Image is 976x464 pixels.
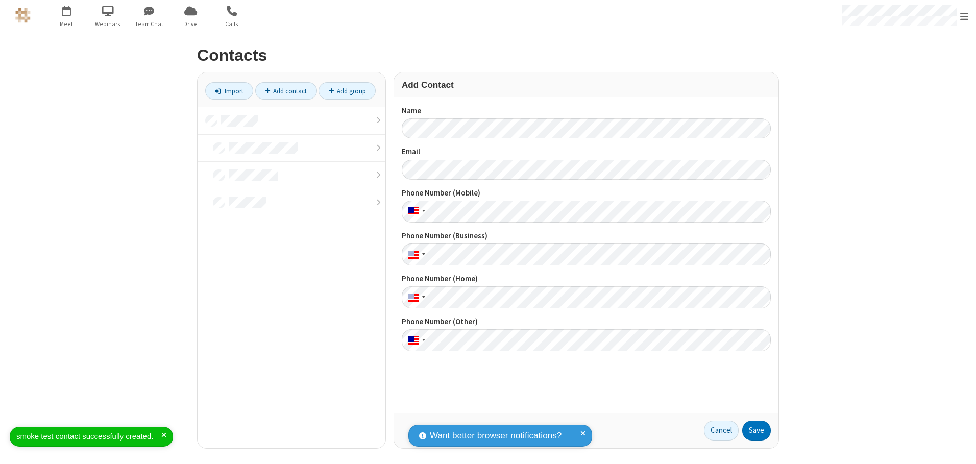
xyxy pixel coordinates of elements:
span: Webinars [89,19,127,29]
a: Add group [319,82,376,100]
label: Phone Number (Other) [402,316,771,328]
label: Phone Number (Home) [402,273,771,285]
span: Team Chat [130,19,168,29]
label: Email [402,146,771,158]
label: Phone Number (Mobile) [402,187,771,199]
span: Meet [47,19,86,29]
h3: Add Contact [402,80,771,90]
h2: Contacts [197,46,779,64]
label: Phone Number (Business) [402,230,771,242]
div: United States: + 1 [402,286,428,308]
span: Drive [172,19,210,29]
label: Name [402,105,771,117]
a: Import [205,82,253,100]
img: QA Selenium DO NOT DELETE OR CHANGE [15,8,31,23]
a: Add contact [255,82,317,100]
button: Save [742,421,771,441]
div: smoke test contact successfully created. [16,431,161,443]
span: Calls [213,19,251,29]
div: United States: + 1 [402,243,428,265]
span: Want better browser notifications? [430,429,562,443]
div: United States: + 1 [402,201,428,223]
a: Cancel [704,421,739,441]
div: United States: + 1 [402,329,428,351]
